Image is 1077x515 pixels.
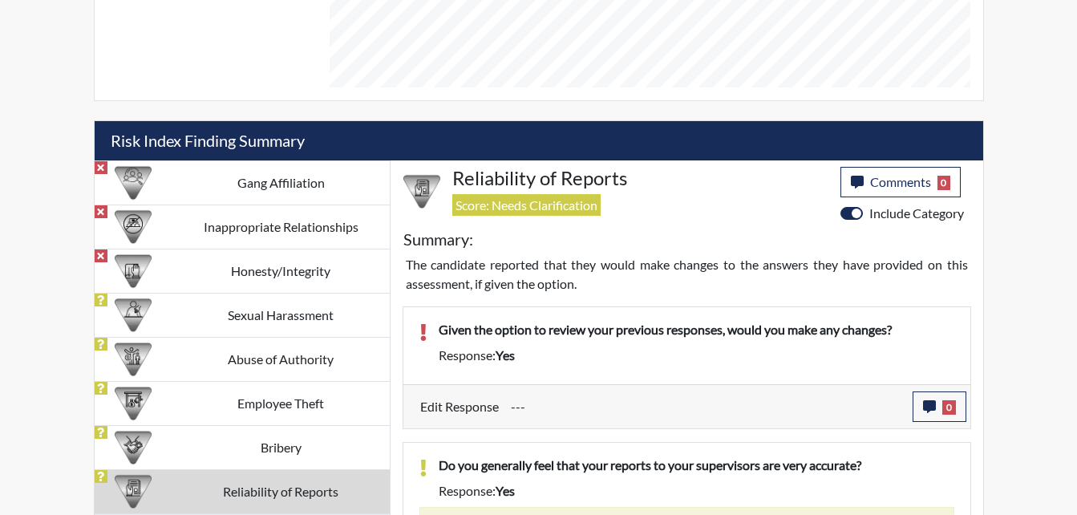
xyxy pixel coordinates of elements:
[439,320,954,339] p: Given the option to review your previous responses, would you make any changes?
[942,400,956,415] span: 0
[420,391,499,422] label: Edit Response
[115,429,152,466] img: CATEGORY%20ICON-03.c5611939.png
[452,167,828,190] h4: Reliability of Reports
[172,293,390,337] td: Sexual Harassment
[913,391,966,422] button: 0
[115,341,152,378] img: CATEGORY%20ICON-01.94e51fac.png
[496,483,515,498] span: yes
[172,337,390,381] td: Abuse of Authority
[115,253,152,290] img: CATEGORY%20ICON-11.a5f294f4.png
[840,167,962,197] button: Comments0
[172,469,390,513] td: Reliability of Reports
[115,297,152,334] img: CATEGORY%20ICON-23.dd685920.png
[172,249,390,293] td: Honesty/Integrity
[427,481,966,501] div: Response:
[115,385,152,422] img: CATEGORY%20ICON-07.58b65e52.png
[870,174,931,189] span: Comments
[172,425,390,469] td: Bribery
[403,173,440,210] img: CATEGORY%20ICON-20.4a32fe39.png
[115,209,152,245] img: CATEGORY%20ICON-14.139f8ef7.png
[937,176,951,190] span: 0
[427,346,966,365] div: Response:
[115,164,152,201] img: CATEGORY%20ICON-02.2c5dd649.png
[403,229,473,249] h5: Summary:
[172,160,390,205] td: Gang Affiliation
[439,456,954,475] p: Do you generally feel that your reports to your supervisors are very accurate?
[499,391,913,422] div: Update the test taker's response, the change might impact the score
[406,255,968,294] p: The candidate reported that they would make changes to the answers they have provided on this ass...
[496,347,515,363] span: yes
[115,473,152,510] img: CATEGORY%20ICON-20.4a32fe39.png
[172,381,390,425] td: Employee Theft
[869,204,964,223] label: Include Category
[452,194,601,216] span: Score: Needs Clarification
[172,205,390,249] td: Inappropriate Relationships
[95,121,983,160] h5: Risk Index Finding Summary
